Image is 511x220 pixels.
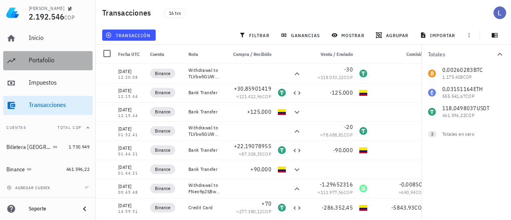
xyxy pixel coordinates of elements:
[3,51,93,70] a: Portafolio
[29,56,89,64] div: Portafolio
[239,208,262,214] span: 277.380,12
[147,45,185,64] div: Cuenta
[359,184,367,192] div: SOL-icon
[242,151,262,157] span: 87.308,35
[236,30,274,41] button: filtrar
[188,109,220,115] div: Bank Transfer
[344,123,353,131] span: -20
[321,51,353,57] span: Venta / Enviado
[118,182,144,190] div: [DATE]
[428,52,495,57] div: Totales
[8,185,50,190] span: agregar cuenta
[359,89,367,97] div: COP-icon
[250,166,271,173] span: +90.000
[107,32,151,38] span: transacción
[6,6,19,19] img: LedgiFi
[6,166,25,173] div: Binance
[118,51,140,57] span: Fecha UTC
[188,147,220,153] div: Bank Transfer
[406,51,425,57] span: Comisión
[239,151,271,157] span: ≈
[278,89,286,97] div: USDT-icon
[377,32,408,38] span: agrupar
[118,152,144,156] div: 01:44:21
[118,144,144,152] div: [DATE]
[118,210,144,214] div: 14:59:51
[118,106,144,114] div: [DATE]
[320,132,353,138] span: ≈
[241,32,269,38] span: filtrar
[188,51,198,57] span: Nota
[3,160,93,179] a: Binance 461.596,22
[66,166,89,172] span: 461.596,22
[118,202,144,210] div: [DATE]
[3,137,93,157] a: Billetera [GEOGRAPHIC_DATA] 1.730.949
[3,73,93,93] a: Impuestos
[359,127,367,135] div: USDT-icon
[344,189,353,195] span: COP
[169,9,181,18] span: 16 txs
[224,45,275,64] div: Compra / Recibido
[118,125,144,133] div: [DATE]
[236,208,271,214] span: ≈
[102,6,154,19] h1: Transacciones
[102,30,156,41] button: transacción
[5,184,54,192] button: agregar cuenta
[185,45,224,64] div: Nota
[416,30,460,41] button: importar
[118,67,144,75] div: [DATE]
[234,85,271,92] span: +30,85901419
[333,147,353,154] span: -90.000
[3,118,93,137] button: CuentasTotal COP
[188,182,220,195] div: Withdrawal to FNeo9pJSBwYZuFPw1KS1AKGRSUiN6eZRV1Jx8UPpWkTM
[188,204,220,211] div: Credit Card
[305,45,356,64] div: Venta / Enviado
[29,206,73,212] div: Soporte
[69,144,89,150] span: 1.730.949
[278,204,286,212] div: USDT-icon
[442,131,489,138] div: Totales en cero
[188,125,220,137] div: Withdrawal to TLVbw5GUWTFC6dHsFRm2FFyRne1E3iekm1
[233,51,271,57] span: Compra / Recibido
[344,74,353,80] span: COP
[416,189,425,195] span: COP
[318,74,353,80] span: ≈
[115,45,147,64] div: Fecha UTC
[239,93,262,99] span: 121.412,96
[118,95,144,99] div: 12:15:44
[277,30,325,41] button: ganancias
[118,190,144,194] div: 00:45:48
[155,69,170,77] span: Binance
[321,74,344,80] span: 118.033,22
[188,166,220,172] div: Bank Transfer
[118,87,144,95] div: [DATE]
[323,132,344,138] span: 78.688,81
[188,89,220,96] div: Bank Transfer
[320,181,353,188] span: -1,29652316
[29,11,64,22] span: 2.192.546
[29,101,89,109] div: Transacciones
[416,181,425,188] span: SOL
[282,32,320,38] span: ganancias
[278,146,286,154] div: USDT-icon
[155,165,170,173] span: Binance
[29,79,89,86] div: Impuestos
[155,184,170,192] span: Binance
[118,133,144,137] div: 01:52:41
[359,204,367,212] div: COP-icon
[155,89,170,97] span: Binance
[188,67,220,80] div: Withdrawal to TLVbw5GUWTFC6dHsFRm2FFyRne1E3iekm1
[370,45,428,64] div: Comisión
[64,14,75,21] span: COP
[372,30,413,41] button: agrupar
[155,204,170,212] span: Binance
[155,108,170,116] span: Binance
[29,5,64,12] div: [PERSON_NAME]
[359,146,367,154] div: COP-icon
[391,204,414,211] span: -5843,93
[344,132,353,138] span: COP
[6,144,51,151] div: Billetera [GEOGRAPHIC_DATA]
[344,66,353,73] span: -30
[278,108,286,116] div: COP-icon
[398,189,425,195] span: ≈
